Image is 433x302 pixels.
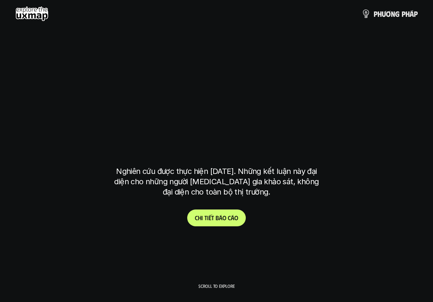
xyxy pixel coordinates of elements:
[414,10,418,18] span: p
[402,10,405,18] span: p
[124,130,309,152] h2: tại [GEOGRAPHIC_DATA]
[395,10,400,18] span: g
[204,214,207,221] span: t
[361,6,418,21] a: phươngpháp
[201,214,203,221] span: i
[195,214,198,221] span: C
[209,214,211,221] span: ế
[234,214,238,221] span: o
[405,10,410,18] span: h
[222,214,226,221] span: o
[198,214,201,221] span: h
[187,209,246,226] a: Chitiếtbáocáo
[391,10,395,18] span: n
[219,214,222,221] span: á
[228,214,231,221] span: c
[211,214,214,221] span: t
[190,69,248,78] h6: Kết quả nghiên cứu
[198,283,235,289] p: Scroll to explore
[410,10,414,18] span: á
[377,10,382,18] span: h
[386,10,391,18] span: ơ
[111,166,322,197] p: Nghiên cứu được thực hiện [DATE]. Những kết luận này đại diện cho những người [MEDICAL_DATA] gia ...
[122,85,311,107] h2: phạm vi công việc của
[207,214,209,221] span: i
[374,10,377,18] span: p
[231,214,234,221] span: á
[382,10,386,18] span: ư
[216,214,219,221] span: b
